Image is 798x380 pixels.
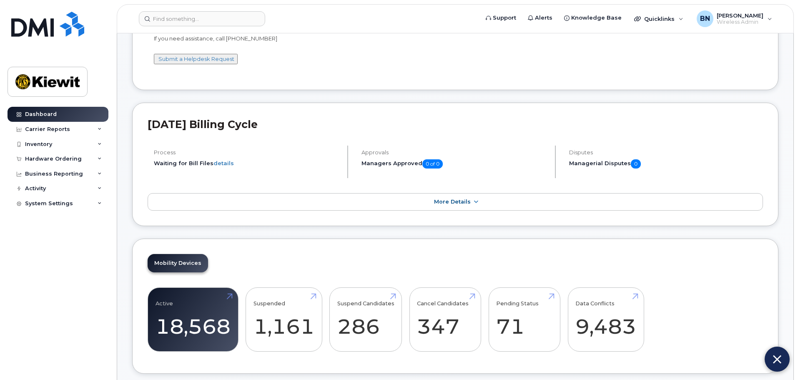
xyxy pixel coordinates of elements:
[691,10,778,27] div: Benjamin Nichols
[569,159,763,169] h5: Managerial Disputes
[154,54,238,64] button: Submit a Helpdesk Request
[158,55,234,62] a: Submit a Helpdesk Request
[361,149,548,156] h4: Approvals
[773,352,781,366] img: Close chat
[148,254,208,272] a: Mobility Devices
[535,14,552,22] span: Alerts
[156,292,231,347] a: Active 18,568
[700,14,710,24] span: BN
[644,15,675,22] span: Quicklinks
[154,35,757,43] p: If you need assistance, call [PHONE_NUMBER]
[569,149,763,156] h4: Disputes
[627,126,794,376] iframe: Five9 LiveChat
[434,199,471,205] span: More Details
[493,14,516,22] span: Support
[717,12,763,19] span: [PERSON_NAME]
[361,159,548,169] h5: Managers Approved
[253,292,314,347] a: Suspended 1,161
[417,292,473,347] a: Cancel Candidates 347
[480,10,522,26] a: Support
[148,118,763,131] h2: [DATE] Billing Cycle
[422,159,443,169] span: 0 of 0
[571,14,622,22] span: Knowledge Base
[139,11,265,26] input: Find something...
[213,160,234,166] a: details
[337,292,394,347] a: Suspend Candidates 286
[558,10,627,26] a: Knowledge Base
[154,159,340,167] li: Waiting for Bill Files
[522,10,558,26] a: Alerts
[575,292,636,347] a: Data Conflicts 9,483
[628,10,689,27] div: Quicklinks
[496,292,552,347] a: Pending Status 71
[717,19,763,25] span: Wireless Admin
[154,149,340,156] h4: Process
